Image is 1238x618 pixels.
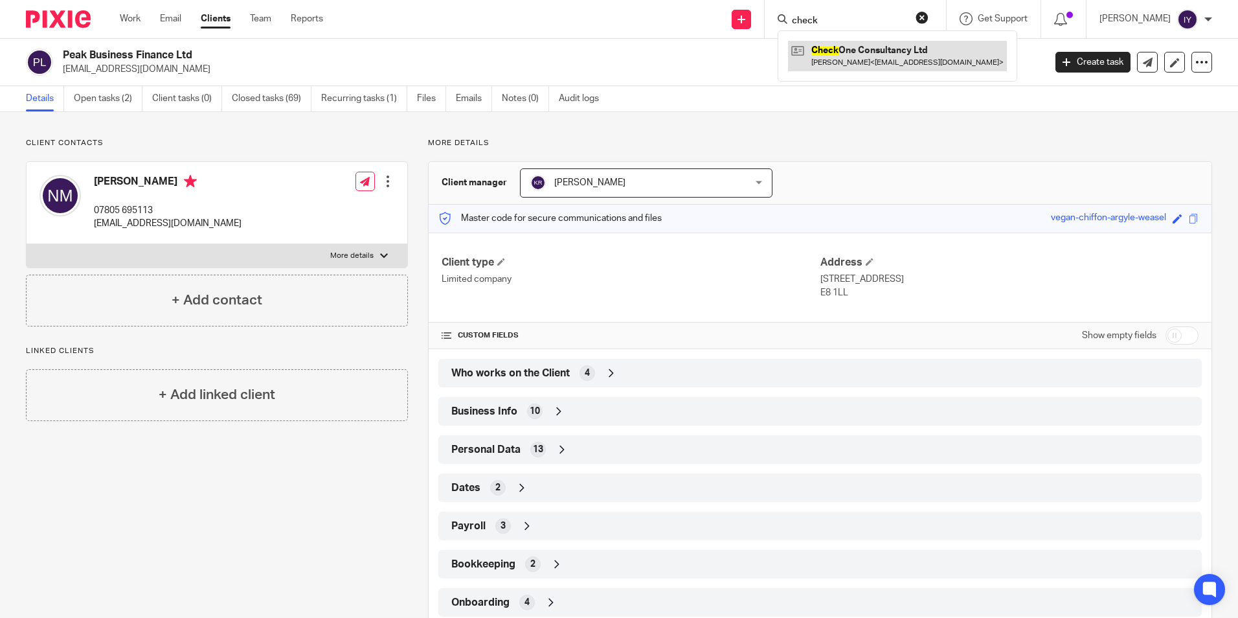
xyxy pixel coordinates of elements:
[530,558,535,571] span: 2
[820,286,1199,299] p: E8 1LL
[916,11,928,24] button: Clear
[451,520,486,533] span: Payroll
[26,86,64,111] a: Details
[451,558,515,571] span: Bookkeeping
[428,138,1212,148] p: More details
[559,86,609,111] a: Audit logs
[94,204,242,217] p: 07805 695113
[451,405,517,418] span: Business Info
[442,256,820,269] h4: Client type
[442,330,820,341] h4: CUSTOM FIELDS
[495,481,501,494] span: 2
[26,49,53,76] img: svg%3E
[530,405,540,418] span: 10
[451,481,480,495] span: Dates
[451,367,570,380] span: Who works on the Client
[26,138,408,148] p: Client contacts
[533,443,543,456] span: 13
[184,175,197,188] i: Primary
[442,273,820,286] p: Limited company
[451,596,510,610] span: Onboarding
[1082,329,1156,342] label: Show empty fields
[451,443,521,457] span: Personal Data
[201,12,231,25] a: Clients
[94,217,242,230] p: [EMAIL_ADDRESS][DOMAIN_NAME]
[172,290,262,310] h4: + Add contact
[291,12,323,25] a: Reports
[501,520,506,532] span: 3
[820,256,1199,269] h4: Address
[63,63,1036,76] p: [EMAIL_ADDRESS][DOMAIN_NAME]
[524,596,530,609] span: 4
[160,12,181,25] a: Email
[530,175,546,190] img: svg%3E
[330,251,374,261] p: More details
[321,86,407,111] a: Recurring tasks (1)
[502,86,549,111] a: Notes (0)
[120,12,141,25] a: Work
[554,178,625,187] span: [PERSON_NAME]
[1177,9,1198,30] img: svg%3E
[232,86,311,111] a: Closed tasks (69)
[94,175,242,191] h4: [PERSON_NAME]
[978,14,1028,23] span: Get Support
[442,176,507,189] h3: Client manager
[791,16,907,27] input: Search
[820,273,1199,286] p: [STREET_ADDRESS]
[39,175,81,216] img: svg%3E
[159,385,275,405] h4: + Add linked client
[152,86,222,111] a: Client tasks (0)
[585,367,590,380] span: 4
[1099,12,1171,25] p: [PERSON_NAME]
[1055,52,1131,73] a: Create task
[26,10,91,28] img: Pixie
[456,86,492,111] a: Emails
[26,346,408,356] p: Linked clients
[74,86,142,111] a: Open tasks (2)
[250,12,271,25] a: Team
[1051,211,1166,226] div: vegan-chiffon-argyle-weasel
[63,49,841,62] h2: Peak Business Finance Ltd
[417,86,446,111] a: Files
[438,212,662,225] p: Master code for secure communications and files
